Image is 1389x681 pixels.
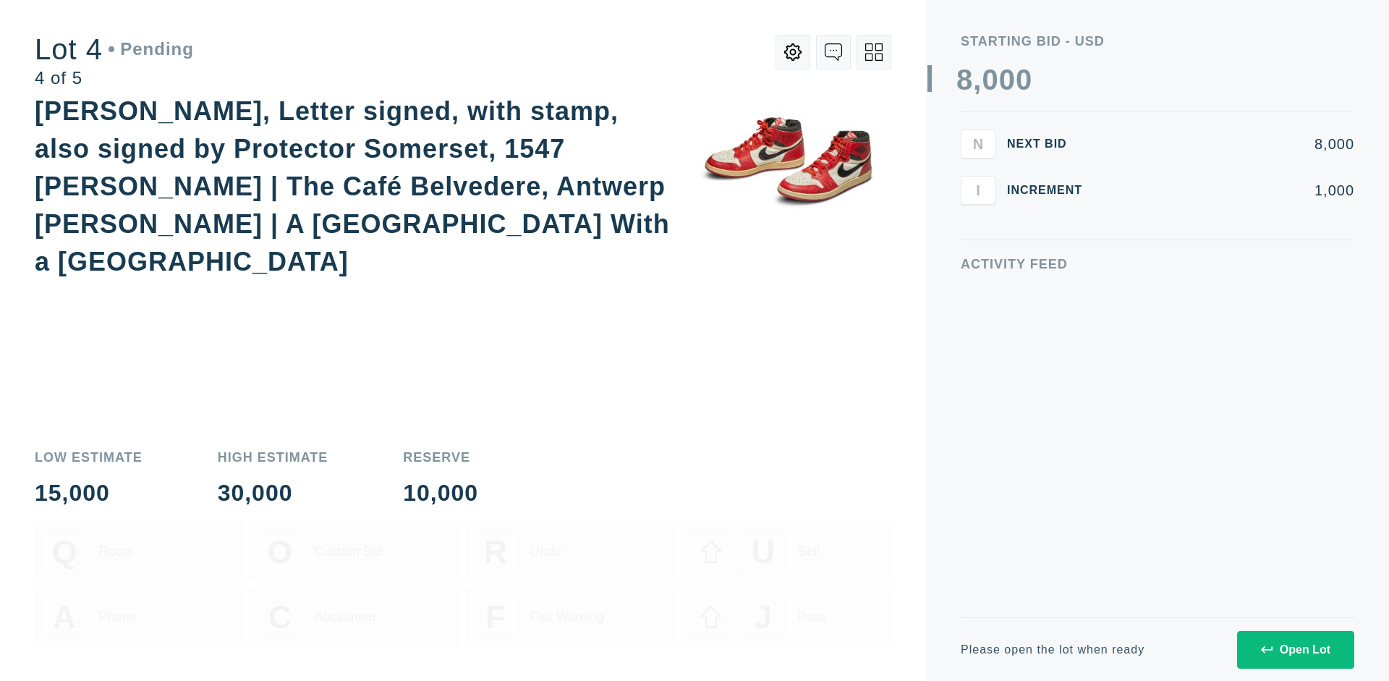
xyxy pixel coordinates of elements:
div: , [973,65,982,355]
div: 8,000 [1105,137,1354,151]
span: I [976,182,980,198]
div: 15,000 [35,481,143,504]
div: 30,000 [218,481,328,504]
div: 4 of 5 [35,69,194,87]
div: 8 [956,65,973,94]
div: 0 [982,65,998,94]
div: Please open the lot when ready [961,644,1144,656]
div: [PERSON_NAME], Letter signed, with stamp, also signed by Protector Somerset, 1547 [PERSON_NAME] |... [35,96,670,276]
div: 0 [1016,65,1032,94]
span: N [973,135,983,152]
div: Open Lot [1261,643,1330,656]
div: Starting Bid - USD [961,35,1354,48]
div: Pending [109,41,194,58]
div: Increment [1007,185,1094,196]
div: Lot 4 [35,35,194,64]
div: 0 [999,65,1016,94]
button: Open Lot [1237,631,1354,669]
div: Next Bid [1007,138,1094,150]
div: Activity Feed [961,258,1354,271]
div: Low Estimate [35,451,143,464]
button: I [961,176,995,205]
button: N [961,130,995,158]
div: 10,000 [403,481,478,504]
div: 1,000 [1105,183,1354,198]
div: High Estimate [218,451,328,464]
div: Reserve [403,451,478,464]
